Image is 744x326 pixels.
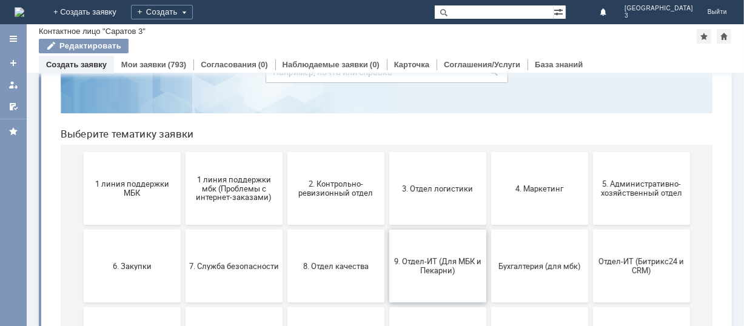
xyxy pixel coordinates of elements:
[10,121,662,133] header: Выберите тематику заявки
[440,223,537,296] button: Бухгалтерия (для мбк)
[444,254,534,264] span: Бухгалтерия (для мбк)
[546,250,635,268] span: Отдел-ИТ (Битрикс24 и CRM)
[201,60,256,69] a: Согласования
[121,60,166,69] a: Мои заявки
[138,254,228,264] span: 7. Служба безопасности
[342,250,432,268] span: 9. Отдел-ИТ (Для МБК и Пекарни)
[36,173,126,191] span: 1 линия поддержки МБК
[542,145,639,218] button: 5. Административно-хозяйственный отдел
[338,223,435,296] button: 9. Отдел-ИТ (Для МБК и Пекарни)
[535,60,583,69] a: База знаний
[342,177,432,186] span: 3. Отдел логистики
[240,254,330,264] span: 8. Отдел качества
[240,173,330,191] span: 2. Контрольно-ревизионный отдел
[338,145,435,218] button: 3. Отдел логистики
[36,254,126,264] span: 6. Закупки
[625,5,693,12] span: [GEOGRAPHIC_DATA]
[370,60,380,69] div: (0)
[236,145,333,218] button: 2. Контрольно-ревизионный отдел
[283,60,368,69] a: Наблюдаемые заявки
[546,173,635,191] span: 5. Административно-хозяйственный отдел
[444,177,534,186] span: 4. Маркетинг
[135,145,232,218] button: 1 линия поддержки мбк (Проблемы с интернет-заказами)
[236,223,333,296] button: 8. Отдел качества
[15,7,24,17] img: logo
[215,54,457,76] input: Например, почта или справка
[697,29,711,44] div: Добавить в избранное
[542,223,639,296] button: Отдел-ИТ (Битрикс24 и CRM)
[625,12,693,19] span: 3
[394,60,429,69] a: Карточка
[4,97,23,116] a: Мои согласования
[15,7,24,17] a: Перейти на домашнюю страницу
[33,145,130,218] button: 1 линия поддержки МБК
[554,5,566,17] span: Расширенный поиск
[215,30,457,42] label: Воспользуйтесь поиском
[4,53,23,73] a: Создать заявку
[168,60,186,69] div: (793)
[444,60,520,69] a: Соглашения/Услуги
[33,223,130,296] button: 6. Закупки
[138,168,228,195] span: 1 линия поддержки мбк (Проблемы с интернет-заказами)
[258,60,268,69] div: (0)
[4,75,23,95] a: Мои заявки
[39,27,146,36] div: Контактное лицо "Саратов 3"
[717,29,731,44] div: Сделать домашней страницей
[440,145,537,218] button: 4. Маркетинг
[135,223,232,296] button: 7. Служба безопасности
[131,5,193,19] div: Создать
[46,60,107,69] a: Создать заявку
